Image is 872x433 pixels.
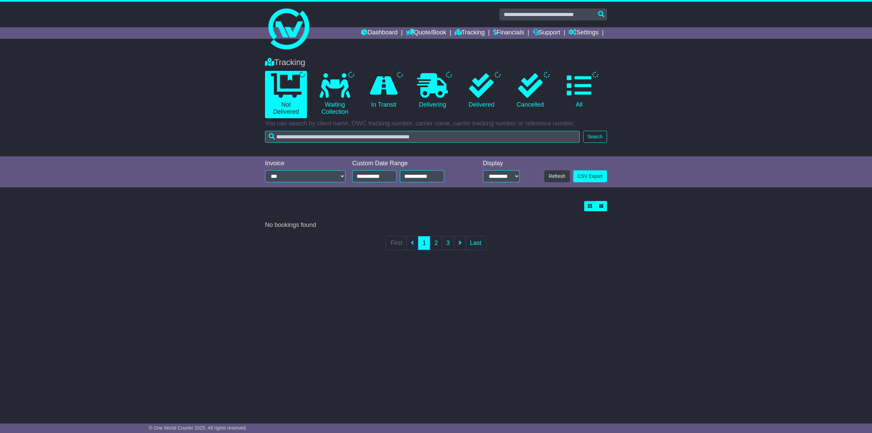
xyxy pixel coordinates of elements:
[363,71,405,111] a: In Transit
[455,27,485,39] a: Tracking
[265,120,607,127] p: You can search by client name, OWC tracking number, carrier name, carrier tracking number or refe...
[509,71,551,111] a: Cancelled
[569,27,598,39] a: Settings
[544,170,570,182] button: Refresh
[493,27,524,39] a: Financials
[430,236,442,250] a: 2
[533,27,560,39] a: Support
[406,27,446,39] a: Quote/Book
[314,71,356,118] a: Waiting Collection
[466,236,486,250] a: Last
[583,131,607,143] button: Search
[573,170,607,182] a: CSV Export
[418,236,430,250] a: 1
[483,160,520,167] div: Display
[361,27,398,39] a: Dashboard
[265,160,345,167] div: Invoice
[442,236,454,250] a: 3
[265,71,307,118] a: Not Delivered
[461,71,502,111] a: Delivered
[352,160,462,167] div: Custom Date Range
[149,425,247,431] span: © One World Courier 2025. All rights reserved.
[265,221,607,229] div: No bookings found
[558,71,600,111] a: All
[262,58,610,67] div: Tracking
[411,71,453,111] a: Delivering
